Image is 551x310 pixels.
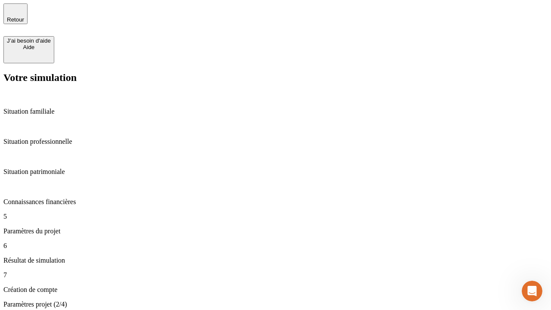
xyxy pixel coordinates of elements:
button: J’ai besoin d'aideAide [3,36,54,63]
p: Situation professionnelle [3,138,548,146]
iframe: Intercom live chat [522,281,542,301]
span: Retour [7,16,24,23]
p: Résultat de simulation [3,257,548,264]
h2: Votre simulation [3,72,548,84]
p: Situation patrimoniale [3,168,548,176]
p: Situation familiale [3,108,548,115]
p: 5 [3,213,548,220]
p: Connaissances financières [3,198,548,206]
p: Paramètres du projet [3,227,548,235]
p: 6 [3,242,548,250]
div: Aide [7,44,51,50]
p: 7 [3,271,548,279]
p: Création de compte [3,286,548,294]
button: Retour [3,3,28,24]
div: J’ai besoin d'aide [7,37,51,44]
p: Paramètres projet (2/4) [3,301,548,308]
